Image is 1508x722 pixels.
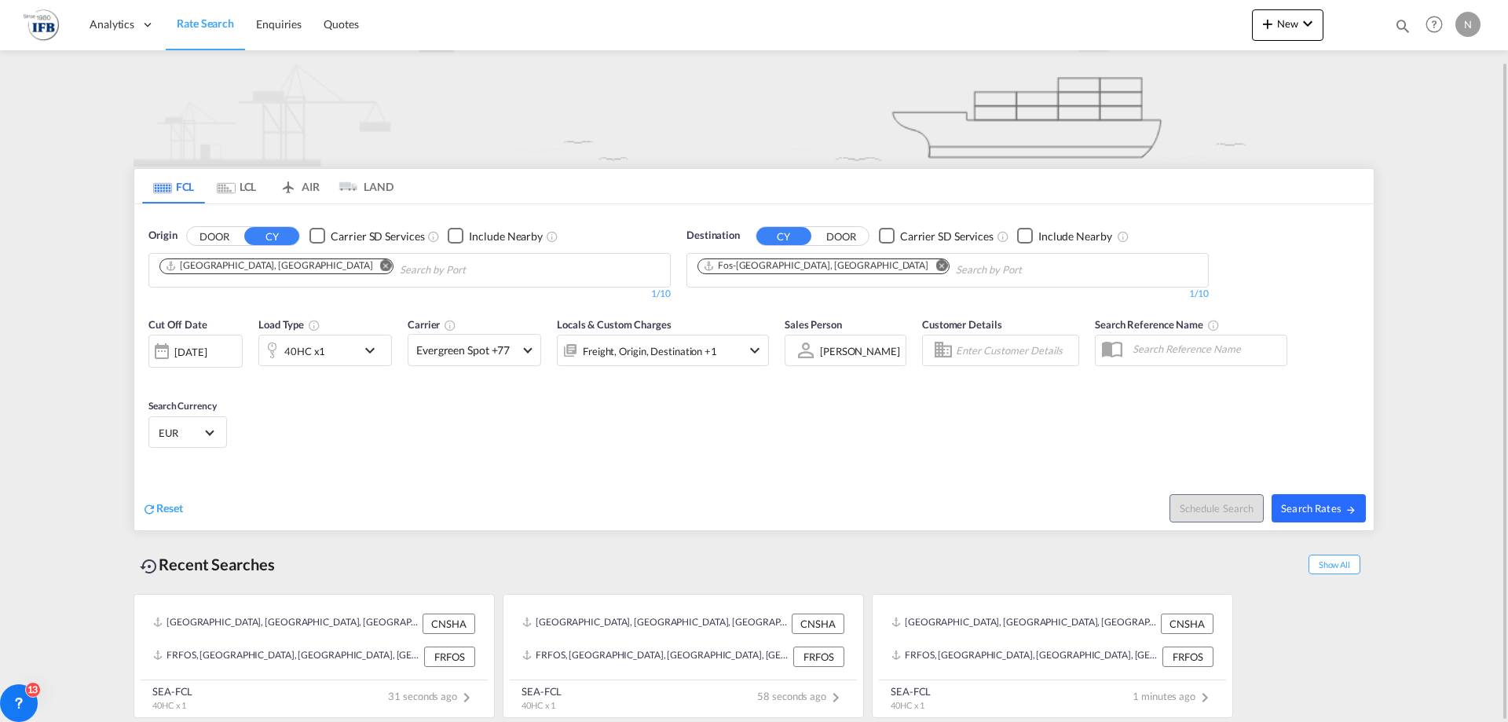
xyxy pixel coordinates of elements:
div: FRFOS, Fos-sur-Mer, France, Western Europe, Europe [522,647,789,667]
div: icon-refreshReset [142,500,183,518]
md-tab-item: LCL [205,169,268,203]
div: N [1455,12,1481,37]
md-select: Sales Person: Nathalie Roux [818,339,902,362]
md-tab-item: AIR [268,169,331,203]
md-icon: icon-chevron-down [745,341,764,360]
div: Help [1421,11,1455,39]
span: 40HC x 1 [152,700,186,710]
div: FRFOS [424,647,475,667]
div: [DATE] [174,345,207,359]
md-pagination-wrapper: Use the left and right arrow keys to navigate between tabs [142,169,393,203]
recent-search-card: [GEOGRAPHIC_DATA], [GEOGRAPHIC_DATA], [GEOGRAPHIC_DATA], [GEOGRAPHIC_DATA] & [GEOGRAPHIC_DATA], [... [872,594,1233,718]
div: Freight Origin Destination Factory Stuffing [583,340,717,362]
recent-search-card: [GEOGRAPHIC_DATA], [GEOGRAPHIC_DATA], [GEOGRAPHIC_DATA], [GEOGRAPHIC_DATA] & [GEOGRAPHIC_DATA], [... [503,594,864,718]
input: Chips input. [956,258,1105,283]
div: Carrier SD Services [331,229,424,244]
span: Customer Details [922,318,1001,331]
md-tab-item: FCL [142,169,205,203]
md-icon: The selected Trucker/Carrierwill be displayed in the rate results If the rates are from another f... [444,319,456,332]
span: 40HC x 1 [891,700,924,710]
input: Search Reference Name [1125,337,1287,361]
md-icon: Unchecked: Search for CY (Container Yard) services for all selected carriers.Checked : Search for... [427,230,440,243]
button: CY [756,227,811,245]
span: Load Type [258,318,320,331]
span: 40HC x 1 [522,700,555,710]
md-select: Select Currency: € EUREuro [157,421,218,444]
span: Sales Person [785,318,842,331]
span: Destination [686,228,740,244]
span: Search Reference Name [1095,318,1220,331]
input: Chips input. [400,258,549,283]
div: FRFOS [1162,647,1213,667]
button: Note: By default Schedule search will only considerorigin ports, destination ports and cut off da... [1169,494,1264,522]
md-checkbox: Checkbox No Ink [448,228,543,244]
div: SEA-FCL [152,684,192,698]
div: Recent Searches [134,547,281,582]
div: Shanghai, CNSHA [165,259,372,273]
span: 31 seconds ago [388,690,476,702]
div: Include Nearby [1038,229,1112,244]
span: Analytics [90,16,134,32]
md-icon: icon-chevron-down [361,341,387,360]
button: Remove [925,259,949,275]
recent-search-card: [GEOGRAPHIC_DATA], [GEOGRAPHIC_DATA], [GEOGRAPHIC_DATA], [GEOGRAPHIC_DATA] & [GEOGRAPHIC_DATA], [... [134,594,495,718]
md-icon: icon-chevron-right [1195,688,1214,707]
span: Enquiries [256,17,302,31]
div: [PERSON_NAME] [820,345,900,357]
span: Evergreen Spot +77 [416,343,518,358]
span: Reset [156,501,183,515]
span: Help [1421,11,1448,38]
span: Origin [148,228,177,244]
div: CNSHA [792,614,844,634]
div: 40HC x1 [284,340,325,362]
div: CNSHA [1161,614,1213,634]
span: Rate Search [177,16,234,30]
md-icon: icon-chevron-down [1298,14,1317,33]
div: CNSHA, Shanghai, China, Greater China & Far East Asia, Asia Pacific [522,614,788,634]
span: Quotes [324,17,358,31]
span: Search Rates [1281,502,1356,515]
div: icon-magnify [1394,17,1411,41]
span: Carrier [408,318,456,331]
md-icon: icon-information-outline [308,319,320,332]
div: FRFOS, Fos-sur-Mer, France, Western Europe, Europe [153,647,420,667]
span: 58 seconds ago [757,690,845,702]
div: OriginDOOR CY Checkbox No InkUnchecked: Search for CY (Container Yard) services for all selected ... [134,204,1374,530]
img: de31bbe0256b11eebba44b54815f083d.png [24,7,59,42]
div: Include Nearby [469,229,543,244]
div: SEA-FCL [891,684,931,698]
div: 40HC x1icon-chevron-down [258,335,392,366]
span: New [1258,17,1317,30]
md-checkbox: Checkbox No Ink [879,228,994,244]
md-tab-item: LAND [331,169,393,203]
div: Fos-sur-Mer, FRFOS [703,259,928,273]
div: Press delete to remove this chip. [703,259,932,273]
div: FRFOS, Fos-sur-Mer, France, Western Europe, Europe [891,647,1158,667]
md-icon: Unchecked: Search for CY (Container Yard) services for all selected carriers.Checked : Search for... [997,230,1009,243]
button: DOOR [814,227,869,245]
div: 1/10 [148,288,671,301]
md-chips-wrap: Chips container. Use arrow keys to select chips. [695,254,1111,283]
md-checkbox: Checkbox No Ink [1017,228,1112,244]
button: icon-plus 400-fgNewicon-chevron-down [1252,9,1323,41]
div: [DATE] [148,335,243,368]
span: 1 minutes ago [1133,690,1214,702]
md-icon: icon-airplane [279,178,298,189]
button: DOOR [187,227,242,245]
input: Enter Customer Details [956,339,1074,362]
md-checkbox: Checkbox No Ink [309,228,424,244]
span: Search Currency [148,400,217,412]
button: CY [244,227,299,245]
span: EUR [159,426,203,440]
div: 1/10 [686,288,1209,301]
md-icon: Unchecked: Ignores neighbouring ports when fetching rates.Checked : Includes neighbouring ports w... [546,230,558,243]
md-icon: icon-chevron-right [826,688,845,707]
div: SEA-FCL [522,684,562,698]
div: CNSHA, Shanghai, China, Greater China & Far East Asia, Asia Pacific [891,614,1157,634]
div: CNSHA [423,614,475,634]
span: Locals & Custom Charges [557,318,672,331]
md-datepicker: Select [148,366,160,387]
md-icon: Unchecked: Ignores neighbouring ports when fetching rates.Checked : Includes neighbouring ports w... [1117,230,1129,243]
md-chips-wrap: Chips container. Use arrow keys to select chips. [157,254,555,283]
